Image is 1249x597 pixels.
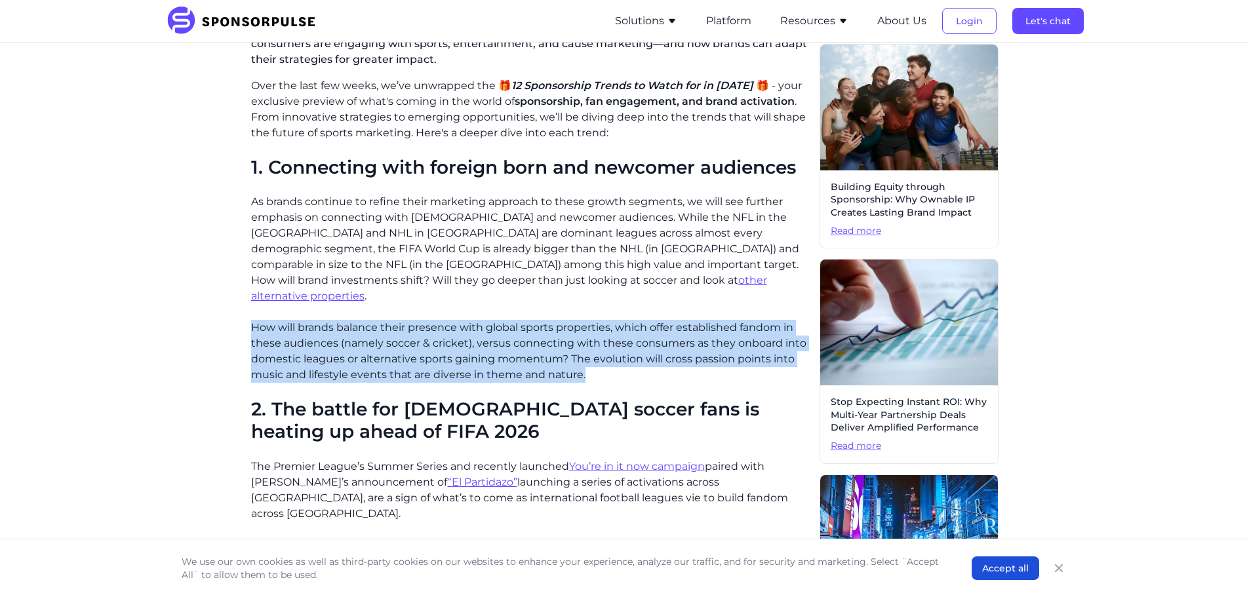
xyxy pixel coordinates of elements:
a: “El Partidazo” [448,476,517,488]
p: We use our own cookies as well as third-party cookies on our websites to enhance your experience,... [182,555,945,581]
img: SponsorPulse [166,7,325,35]
i: 12 Sponsorship Trends to Watch for in [DATE] [511,79,753,92]
span: Read more [831,225,987,238]
button: About Us [877,13,926,29]
button: Resources [780,13,848,29]
iframe: Chat Widget [1183,534,1249,597]
p: Over the last few weeks, we’ve unwrapped the 🎁 🎁 - your exclusive preview of what's coming in the... [251,78,809,141]
button: Close [1050,559,1068,577]
button: Platform [706,13,751,29]
span: Read more [831,440,987,453]
a: You’re in it now campaign [569,460,705,472]
span: Building Equity through Sponsorship: Why Ownable IP Creates Lasting Brand Impact [831,181,987,220]
button: Login [942,8,997,34]
button: Accept all [972,556,1039,580]
p: How will brands balance their presence with global sports properties, which offer established fan... [251,320,809,383]
span: Stop Expecting Instant ROI: Why Multi-Year Partnership Deals Deliver Amplified Performance [831,396,987,434]
img: Photo by Leire Cavia, courtesy of Unsplash [820,45,998,170]
button: Solutions [615,13,677,29]
span: sponsorship, fan engagement, and brand activation [515,95,795,107]
a: Stop Expecting Instant ROI: Why Multi-Year Partnership Deals Deliver Amplified PerformanceRead more [820,259,999,463]
a: Login [942,15,997,27]
a: Platform [706,15,751,27]
a: Let's chat [1012,15,1084,27]
button: Let's chat [1012,8,1084,34]
span: 2. The battle for [DEMOGRAPHIC_DATA] soccer fans is heating up ahead of FIFA 2026 [251,398,759,442]
a: Building Equity through Sponsorship: Why Ownable IP Creates Lasting Brand ImpactRead more [820,44,999,248]
p: As brands continue to refine their marketing approach to these growth segments, we will see furth... [251,194,809,304]
span: 1. Connecting with foreign born and newcomer audiences [251,156,796,178]
p: Explore the trends shaping the next wave of sponsorship and discoverhow [DEMOGRAPHIC_DATA] consum... [251,15,809,78]
p: The Premier League’s Summer Series and recently launched paired with [PERSON_NAME]’s announcement... [251,459,809,522]
a: About Us [877,15,926,27]
img: Sponsorship ROI image [820,260,998,385]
